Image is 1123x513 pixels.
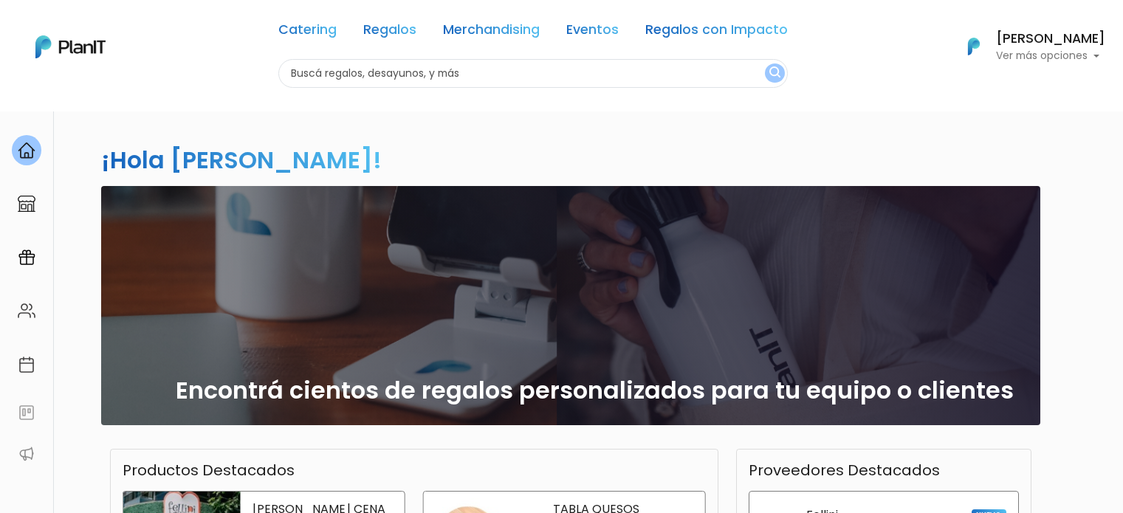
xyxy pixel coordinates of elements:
[18,445,35,463] img: partners-52edf745621dab592f3b2c58e3bca9d71375a7ef29c3b500c9f145b62cc070d4.svg
[18,195,35,213] img: marketplace-4ceaa7011d94191e9ded77b95e3339b90024bf715f7c57f8cf31f2d8c509eaba.svg
[749,461,940,479] h3: Proveedores Destacados
[18,302,35,320] img: people-662611757002400ad9ed0e3c099ab2801c6687ba6c219adb57efc949bc21e19d.svg
[363,24,416,41] a: Regalos
[123,461,295,479] h3: Productos Destacados
[769,66,780,80] img: search_button-432b6d5273f82d61273b3651a40e1bd1b912527efae98b1b7a1b2c0702e16a8d.svg
[18,404,35,421] img: feedback-78b5a0c8f98aac82b08bfc38622c3050aee476f2c9584af64705fc4e61158814.svg
[278,24,337,41] a: Catering
[176,376,1014,404] h2: Encontrá cientos de regalos personalizados para tu equipo o clientes
[996,32,1105,46] h6: [PERSON_NAME]
[566,24,619,41] a: Eventos
[443,24,540,41] a: Merchandising
[958,30,990,63] img: PlanIt Logo
[101,143,382,176] h2: ¡Hola [PERSON_NAME]!
[18,356,35,373] img: calendar-87d922413cdce8b2cf7b7f5f62616a5cf9e4887200fb71536465627b3292af00.svg
[949,27,1105,66] button: PlanIt Logo [PERSON_NAME] Ver más opciones
[996,51,1105,61] p: Ver más opciones
[18,249,35,266] img: campaigns-02234683943229c281be62815700db0a1741e53638e28bf9629b52c665b00959.svg
[35,35,106,58] img: PlanIt Logo
[278,59,788,88] input: Buscá regalos, desayunos, y más
[645,24,788,41] a: Regalos con Impacto
[18,142,35,159] img: home-e721727adea9d79c4d83392d1f703f7f8bce08238fde08b1acbfd93340b81755.svg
